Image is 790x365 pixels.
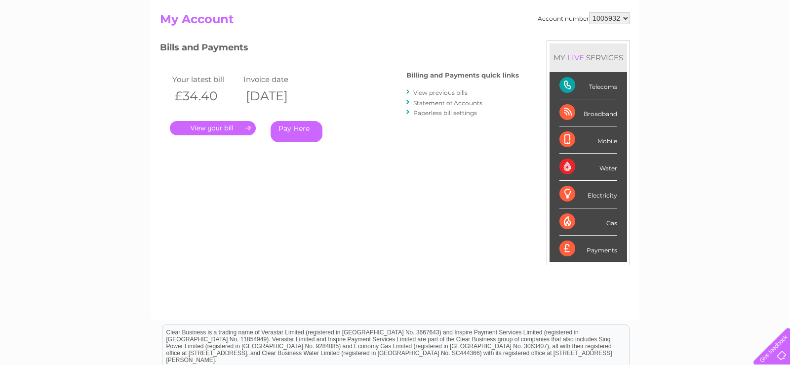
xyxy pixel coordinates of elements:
div: Account number [538,12,630,24]
div: Broadband [559,99,617,126]
a: 0333 014 3131 [604,5,672,17]
td: Invoice date [241,73,312,86]
div: Gas [559,208,617,236]
img: logo.png [28,26,78,56]
a: Contact [724,42,749,49]
a: Statement of Accounts [413,99,482,107]
div: Payments [559,236,617,262]
div: LIVE [565,53,586,62]
a: Telecoms [669,42,698,49]
div: Water [559,154,617,181]
h3: Bills and Payments [160,41,519,58]
a: Pay Here [271,121,322,142]
div: MY SERVICES [550,43,627,72]
th: £34.40 [170,86,241,106]
h4: Billing and Payments quick links [406,72,519,79]
h2: My Account [160,12,630,31]
a: Blog [704,42,718,49]
div: Electricity [559,181,617,208]
th: [DATE] [241,86,312,106]
div: Mobile [559,126,617,154]
a: View previous bills [413,89,468,96]
a: Log out [758,42,781,49]
a: Water [616,42,635,49]
div: Telecoms [559,72,617,99]
div: Clear Business is a trading name of Verastar Limited (registered in [GEOGRAPHIC_DATA] No. 3667643... [162,5,629,48]
a: Paperless bill settings [413,109,477,117]
td: Your latest bill [170,73,241,86]
a: Energy [641,42,663,49]
a: . [170,121,256,135]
